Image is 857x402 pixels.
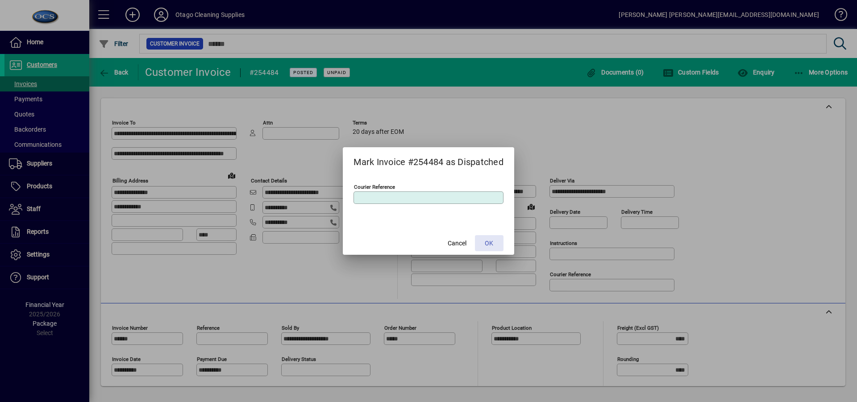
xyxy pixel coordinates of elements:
span: Cancel [448,239,466,248]
button: Cancel [443,235,471,251]
span: OK [485,239,493,248]
h2: Mark Invoice #254484 as Dispatched [343,147,514,173]
mat-label: Courier Reference [354,184,395,190]
button: OK [475,235,503,251]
